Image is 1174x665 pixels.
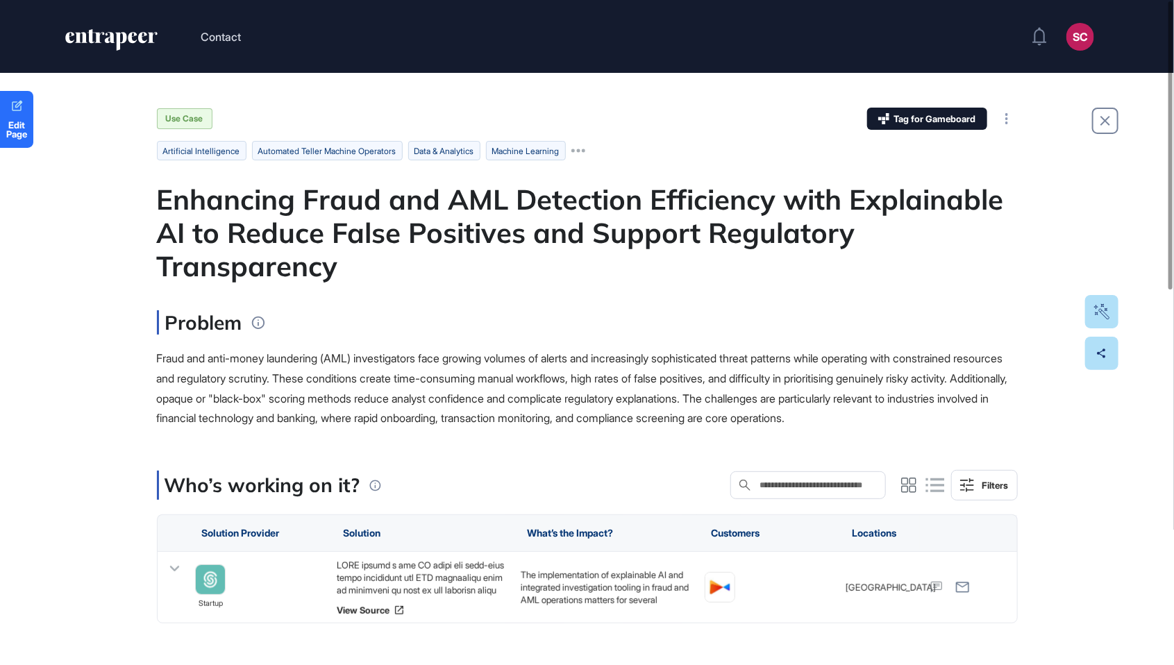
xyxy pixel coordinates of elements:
button: SC [1066,23,1094,51]
a: image [704,572,735,603]
span: Solution [343,528,380,539]
div: Use Case [157,108,212,129]
div: LORE ipsumd s ame CO adipi eli sedd-eius tempo incididunt utl ETD magnaaliqu enim ad minimveni qu... [336,559,506,596]
p: Who’s working on it? [165,471,360,500]
li: data & analytics [408,141,480,160]
div: Filters [982,480,1009,491]
a: image [195,564,226,595]
div: Enhancing Fraud and AML Detection Efficiency with Explainable AI to Reduce False Positives and Su... [157,183,1018,283]
p: The implementation of explainable AI and integrated investigation tooling in fraud and AML operat... [520,569,690,619]
h3: Problem [157,310,242,335]
span: Tag for Gameboard [894,115,976,124]
span: [GEOGRAPHIC_DATA] [846,581,936,594]
a: entrapeer-logo [64,29,159,56]
li: automated teller machine operators [252,141,403,160]
a: View Source [336,605,506,616]
span: Locations [853,528,897,539]
span: Customers [711,528,760,539]
button: Filters [951,470,1018,500]
li: artificial intelligence [157,141,246,160]
span: What’s the Impact? [527,528,613,539]
img: image [196,565,225,594]
span: Solution Provider [202,528,280,539]
span: Fraud and anti-money laundering (AML) investigators face growing volumes of alerts and increasing... [157,351,1008,425]
span: startup [198,598,222,610]
img: image [705,573,734,602]
li: machine learning [486,141,566,160]
button: Contact [201,28,241,46]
